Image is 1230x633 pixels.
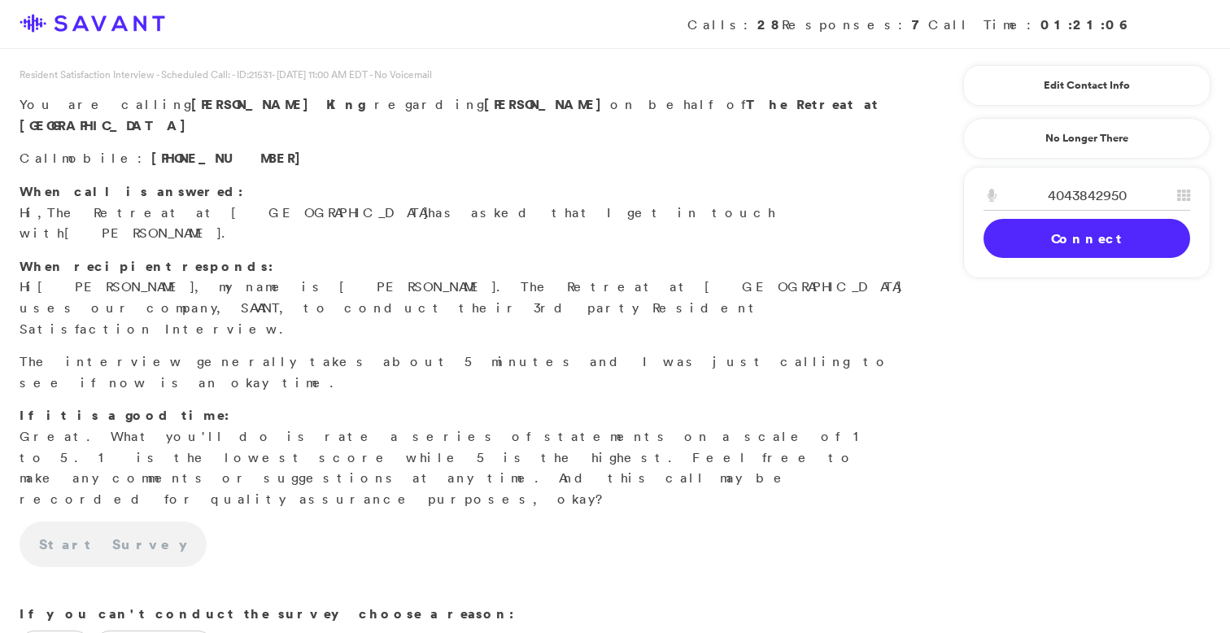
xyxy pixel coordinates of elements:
span: The Retreat at [GEOGRAPHIC_DATA] [47,204,428,220]
strong: If you can't conduct the survey choose a reason: [20,605,514,622]
p: The interview generally takes about 5 minutes and I was just calling to see if now is an okay time. [20,351,901,393]
a: Edit Contact Info [984,72,1190,98]
strong: The Retreat at [GEOGRAPHIC_DATA] [20,95,879,134]
span: mobile [62,150,137,166]
span: [PERSON_NAME] [64,225,221,241]
p: Hi , my name is [PERSON_NAME]. The Retreat at [GEOGRAPHIC_DATA] uses our company, SAVANT, to cond... [20,256,901,339]
strong: 28 [757,15,782,33]
span: King [326,95,365,113]
strong: [PERSON_NAME] [484,95,610,113]
strong: If it is a good time: [20,406,229,424]
span: [PHONE_NUMBER] [151,149,309,167]
span: Resident Satisfaction Interview - Scheduled Call: - ID: - [DATE] 11:00 AM EDT - No Voicemail [20,68,432,81]
p: Hi, has asked that I get in touch with . [20,181,901,244]
a: No Longer There [963,118,1210,159]
strong: When recipient responds: [20,257,273,275]
p: You are calling regarding on behalf of [20,94,901,136]
strong: 01:21:06 [1040,15,1129,33]
p: Call : [20,148,901,169]
span: [PERSON_NAME] [191,95,317,113]
a: Start Survey [20,522,207,567]
strong: 7 [912,15,928,33]
span: [PERSON_NAME] [37,278,194,295]
strong: When call is answered: [20,182,243,200]
p: Great. What you'll do is rate a series of statements on a scale of 1 to 5. 1 is the lowest score ... [20,405,901,509]
span: 21531 [249,68,272,81]
a: Connect [984,219,1190,258]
